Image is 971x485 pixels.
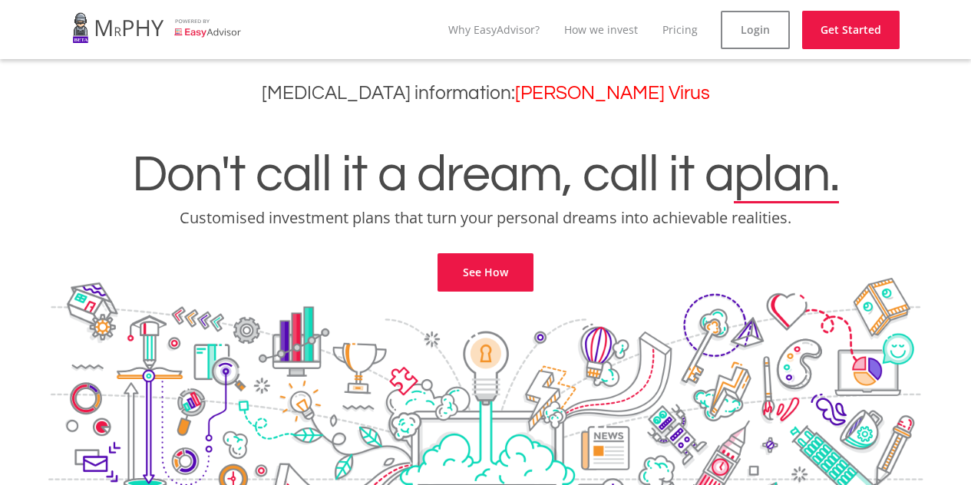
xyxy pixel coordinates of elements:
a: Login [721,11,790,49]
h1: Don't call it a dream, call it a [12,149,959,201]
span: plan. [734,149,839,201]
h3: [MEDICAL_DATA] information: [12,82,959,104]
a: Pricing [662,22,698,37]
a: See How [438,253,533,292]
a: How we invest [564,22,638,37]
a: Why EasyAdvisor? [448,22,540,37]
a: Get Started [802,11,900,49]
p: Customised investment plans that turn your personal dreams into achievable realities. [12,207,959,229]
a: [PERSON_NAME] Virus [515,84,710,103]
